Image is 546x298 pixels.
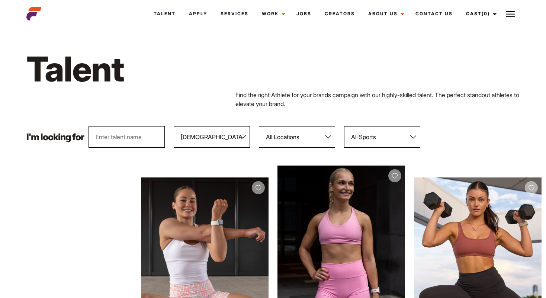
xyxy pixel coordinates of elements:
a: Talent [147,4,182,24]
a: Cast(0) [459,4,501,24]
a: Jobs [290,4,318,24]
p: I'm looking for [26,132,84,142]
a: Apply [182,4,214,24]
a: Contact Us [409,4,459,24]
a: About Us [362,4,409,24]
a: Services [214,4,255,24]
input: Enter talent name [89,126,165,148]
a: Work [255,4,290,24]
img: Burger icon [506,10,515,19]
h1: Talent [26,48,311,90]
span: (0) [482,11,490,16]
a: Creators [318,4,362,24]
img: cropped-aefm-brand-fav-22-square.png [26,6,41,21]
p: Find the right Athlete for your brands campaign with our highly-skilled talent. The perfect stand... [235,90,520,108]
